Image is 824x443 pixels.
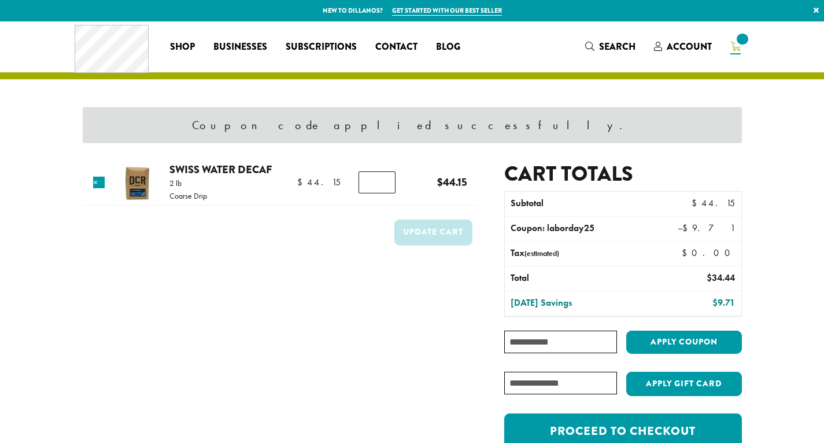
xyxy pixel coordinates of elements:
[626,331,742,354] button: Apply coupon
[297,176,341,188] bdi: 44.15
[437,174,467,190] bdi: 44.15
[707,272,712,284] span: $
[505,241,672,266] th: Tax
[505,192,646,216] th: Subtotal
[682,222,692,234] span: $
[297,176,307,188] span: $
[213,40,267,54] span: Businesses
[646,217,741,241] td: –
[667,40,712,53] span: Account
[682,222,735,234] span: 9.71
[692,197,735,209] bdi: 44.15
[505,266,646,291] th: Total
[576,37,645,56] a: Search
[692,197,701,209] span: $
[524,248,559,258] small: (estimated)
[505,217,646,241] th: Coupon: laborday25
[394,219,472,246] button: Update cart
[170,40,195,54] span: Shop
[169,162,272,177] a: Swiss Water Decaf
[504,162,741,186] h2: Cart totals
[161,38,204,56] a: Shop
[286,40,357,54] span: Subscriptions
[83,107,742,143] div: Coupon code applied successfully.
[437,174,443,190] span: $
[599,40,635,53] span: Search
[505,291,646,316] th: [DATE] Savings
[712,296,735,309] bdi: 9.71
[682,247,692,259] span: $
[93,177,105,188] a: Remove this item
[707,272,735,284] bdi: 34.44
[392,6,502,16] a: Get started with our best seller
[626,372,742,396] button: Apply Gift Card
[375,40,417,54] span: Contact
[169,179,207,187] p: 2 lb
[118,164,156,202] img: Swiss Water Decaf
[682,247,736,259] bdi: 0.00
[359,171,396,193] input: Product quantity
[712,296,718,309] span: $
[436,40,460,54] span: Blog
[169,192,207,200] p: Coarse Drip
